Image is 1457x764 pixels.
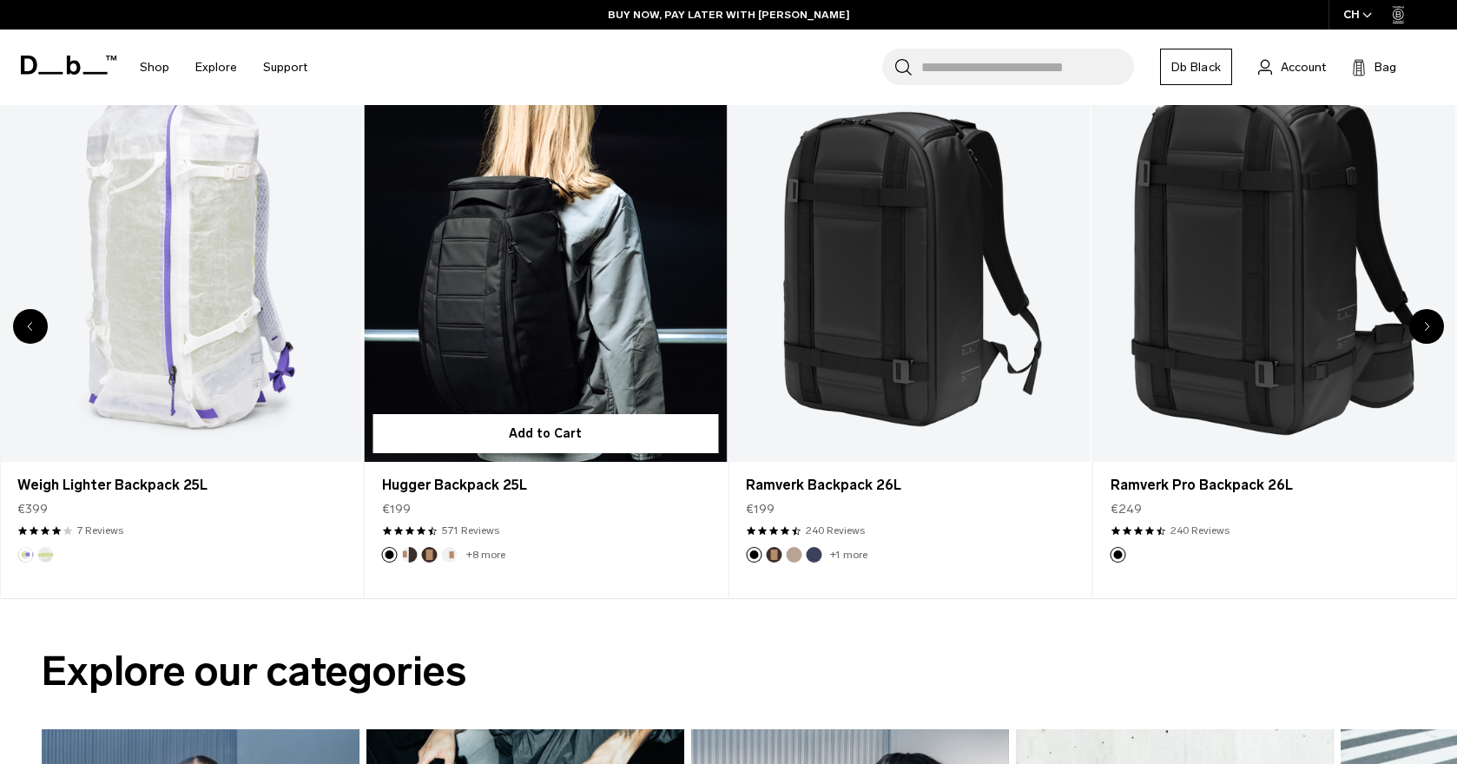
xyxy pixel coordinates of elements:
[1352,56,1396,77] button: Bag
[382,547,398,563] button: Black Out
[786,547,801,563] button: Fogbow Beige
[365,59,728,462] a: Hugger Backpack 25L
[127,30,320,105] nav: Main Navigation
[746,500,775,518] span: €199
[17,500,48,518] span: €399
[263,36,307,98] a: Support
[17,547,33,563] button: Aurora
[806,547,821,563] button: Blue Hour
[466,549,505,561] a: +8 more
[442,523,499,538] a: 571 reviews
[382,475,710,496] a: Hugger Backpack 25L
[42,641,1415,702] h2: Explore our categories
[1111,475,1439,496] a: Ramverk Pro Backpack 26L
[1160,49,1232,85] a: Db Black
[13,309,48,344] div: Previous slide
[422,547,438,563] button: Espresso
[402,547,418,563] button: Cappuccino
[746,547,761,563] button: Black Out
[77,523,123,538] a: 7 reviews
[373,414,719,453] button: Add to Cart
[140,36,169,98] a: Shop
[806,523,865,538] a: 240 reviews
[746,475,1074,496] a: Ramverk Backpack 26L
[17,475,346,496] a: Weigh Lighter Backpack 25L
[382,500,411,518] span: €199
[1093,59,1456,462] a: Ramverk Pro Backpack 26L
[1170,523,1230,538] a: 240 reviews
[1281,58,1326,76] span: Account
[1111,500,1142,518] span: €249
[37,547,53,563] button: Diffusion
[766,547,781,563] button: Espresso
[728,58,1093,599] div: 4 / 20
[1409,309,1444,344] div: Next slide
[1258,56,1326,77] a: Account
[1111,547,1126,563] button: Black Out
[1375,58,1396,76] span: Bag
[830,549,867,561] a: +1 more
[442,547,458,563] button: Oatmilk
[195,36,237,98] a: Explore
[365,58,729,599] div: 3 / 20
[728,59,1091,462] a: Ramverk Backpack 26L
[608,7,850,23] a: BUY NOW, PAY LATER WITH [PERSON_NAME]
